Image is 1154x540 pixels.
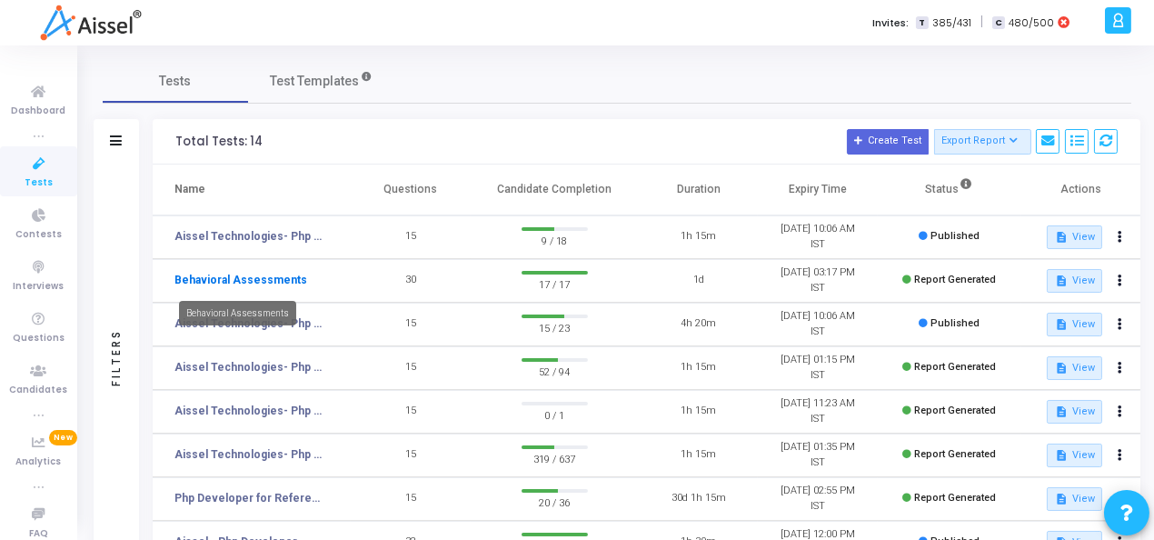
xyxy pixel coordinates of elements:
span: T [916,16,928,30]
td: [DATE] 02:55 PM IST [758,477,877,521]
button: Export Report [934,129,1031,155]
mat-icon: description [1054,405,1067,418]
button: View [1047,313,1102,336]
mat-icon: description [1054,275,1067,287]
th: Name [153,165,351,215]
td: [DATE] 11:23 AM IST [758,390,877,434]
mat-icon: description [1054,493,1067,505]
span: New [49,430,77,445]
span: 0 / 1 [522,405,588,424]
a: Aissel Technologies- Php Developer- [174,228,325,245]
button: View [1047,400,1102,424]
mat-icon: description [1054,318,1067,331]
button: View [1047,487,1102,511]
span: 52 / 94 [522,362,588,380]
th: Duration [639,165,758,215]
td: 1h 15m [639,346,758,390]
td: 15 [351,390,470,434]
span: 385/431 [932,15,971,31]
span: Report Generated [914,492,996,504]
span: 480/500 [1009,15,1054,31]
span: Interviews [14,279,65,295]
td: [DATE] 01:15 PM IST [758,346,877,390]
button: View [1047,356,1102,380]
span: Tests [160,72,192,91]
td: 15 [351,303,470,346]
span: 20 / 36 [522,493,588,511]
span: Analytics [16,455,62,470]
span: 15 / 23 [522,318,588,336]
span: | [980,13,983,32]
td: 4h 20m [639,303,758,346]
a: Aissel Technologies- Php Developer- [174,403,325,419]
th: Candidate Completion [471,165,640,215]
button: Create Test [847,129,929,155]
td: 1h 15m [639,434,758,477]
button: View [1047,269,1102,293]
div: Total Tests: 14 [175,135,263,149]
div: Filters [108,258,124,458]
span: 9 / 18 [522,231,588,249]
span: C [992,16,1004,30]
span: Candidates [10,383,68,398]
mat-icon: description [1054,231,1067,244]
a: Php Developer for Reference [174,490,325,506]
td: 1h 15m [639,390,758,434]
td: 15 [351,215,470,259]
td: 15 [351,346,470,390]
img: logo [40,5,141,41]
th: Expiry Time [758,165,877,215]
label: Invites: [872,15,909,31]
span: Test Templates [270,72,359,91]
td: [DATE] 10:06 AM IST [758,215,877,259]
mat-icon: description [1054,449,1067,462]
span: 17 / 17 [522,275,588,293]
th: Actions [1021,165,1140,215]
td: 15 [351,477,470,521]
td: [DATE] 03:17 PM IST [758,259,877,303]
span: Tests [25,175,53,191]
td: 15 [351,434,470,477]
mat-icon: description [1054,362,1067,375]
td: [DATE] 10:06 AM IST [758,303,877,346]
span: Dashboard [12,104,66,119]
span: 319 / 637 [522,449,588,467]
span: Report Generated [914,405,996,416]
span: Published [930,230,980,242]
div: Behavioral Assessments [179,301,296,325]
span: Report Generated [914,361,996,373]
a: Behavioral Assessments [174,272,307,288]
td: 1d [639,259,758,303]
span: Report Generated [914,448,996,460]
th: Questions [351,165,470,215]
td: 30d 1h 15m [639,477,758,521]
button: View [1047,444,1102,467]
span: Report Generated [914,274,996,285]
td: [DATE] 01:35 PM IST [758,434,877,477]
a: Aissel Technologies- Php Developer- [174,446,325,463]
th: Status [878,165,1021,215]
span: Contests [15,227,62,243]
td: 30 [351,259,470,303]
td: 1h 15m [639,215,758,259]
span: Questions [13,331,65,346]
span: Published [930,317,980,329]
a: Aissel Technologies- Php Developer- [174,359,325,375]
button: View [1047,225,1102,249]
